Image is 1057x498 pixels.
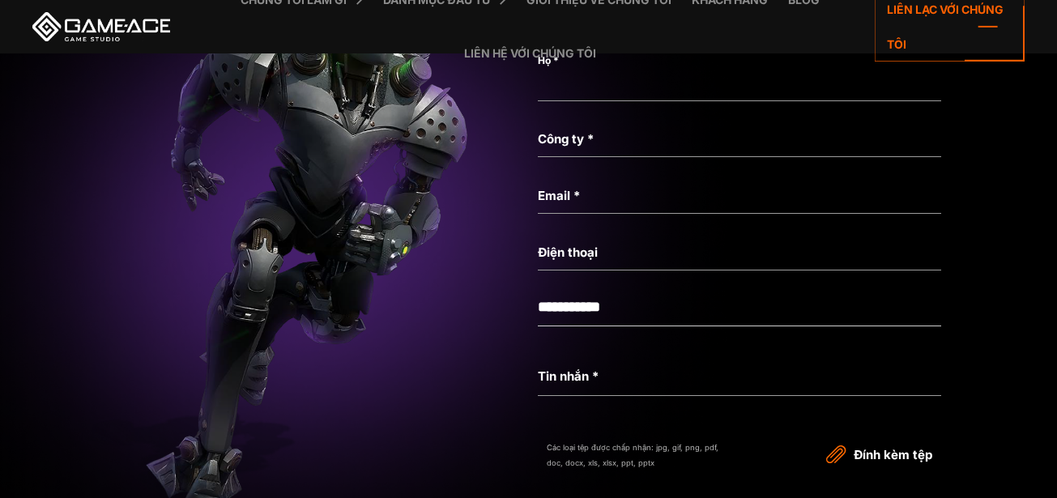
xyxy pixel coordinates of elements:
font: Công ty * [538,131,594,147]
font: Đính kèm tệp [854,447,932,462]
font: Không phải là điện thoại hợp lệ [538,271,651,280]
font: Không phải là tên hợp lệ [538,158,627,167]
a: Đính kèm tệp [830,441,932,465]
font: Liên hệ với chúng tôi [464,46,596,60]
font: Tin nhắn * [538,368,599,384]
font: Email * [538,188,580,203]
font: Điện thoại [538,245,598,260]
font: Không phải là tên hợp lệ [538,102,627,111]
font: Không phải là một ngân sách hợp lệ [538,327,670,336]
font: Các loại tệp được chấp nhận: jpg, gif, png, pdf, doc, docx, xls, xlsx, ppt, pptx [547,443,718,467]
font: Không phải là một email hợp lệ [538,215,650,223]
a: Liên hệ với chúng tôi [456,27,604,80]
